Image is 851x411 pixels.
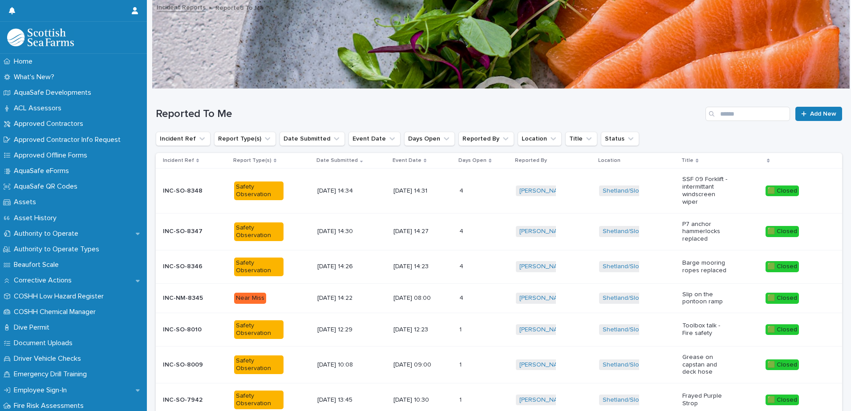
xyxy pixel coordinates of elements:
[795,107,842,121] a: Add New
[459,293,465,302] p: 4
[10,73,61,81] p: What's New?
[10,151,94,160] p: Approved Offline Forms
[682,176,732,205] p: SSF 09 Forklift - intermittant windscreen wiper
[10,261,66,269] p: Beaufort Scale
[682,322,732,337] p: Toolbox talk - Fire safety
[393,294,443,302] p: [DATE] 08:00
[766,226,799,237] div: 🟩 Closed
[10,308,103,316] p: COSHH Chemical Manager
[766,324,799,335] div: 🟩 Closed
[393,326,443,334] p: [DATE] 12:23
[519,326,568,334] a: [PERSON_NAME]
[317,228,367,235] p: [DATE] 14:30
[458,132,514,146] button: Reported By
[459,185,465,195] p: 4
[515,156,547,165] p: Reported By
[603,396,699,404] a: Shetland/Slocka/[PERSON_NAME]
[393,156,421,165] p: Event Date
[233,156,272,165] p: Report Type(s)
[10,323,57,332] p: Dive Permit
[234,258,284,276] div: Safety Observation
[10,402,91,410] p: Fire Risk Assessments
[682,221,732,243] p: P7 anchor hammerlocks replaced
[393,187,443,195] p: [DATE] 14:31
[565,132,597,146] button: Title
[682,392,732,407] p: Frayed Purple Strop
[598,156,620,165] p: Location
[156,108,702,121] h1: Reported To Me
[10,276,79,285] p: Corrective Actions
[234,355,284,374] div: Safety Observation
[156,283,842,313] tr: INC-NM-8345INC-NM-8345 Near Miss[DATE] 14:22[DATE] 08:0044 [PERSON_NAME] Shetland/Slocka/Ronas Vo...
[10,355,88,363] p: Driver Vehicle Checks
[519,294,568,302] a: [PERSON_NAME]
[603,294,716,302] a: Shetland/Slocka/Ronas Voe Shorebase
[163,293,205,302] p: INC-NM-8345
[317,361,367,369] p: [DATE] 10:08
[459,359,463,369] p: 1
[458,156,486,165] p: Days Open
[157,2,206,12] a: Incident Reports
[317,263,367,270] p: [DATE] 14:26
[156,313,842,347] tr: INC-SO-8010INC-SO-8010 Safety Observation[DATE] 12:29[DATE] 12:2311 [PERSON_NAME] Shetland/Slocka...
[214,132,276,146] button: Report Type(s)
[10,167,76,175] p: AquaSafe eForms
[459,395,463,404] p: 1
[519,228,568,235] a: [PERSON_NAME]
[10,339,80,347] p: Document Uploads
[601,132,639,146] button: Status
[10,89,98,97] p: AquaSafe Developments
[519,263,568,270] a: [PERSON_NAME]
[163,185,204,195] p: INC-SO-8348
[682,354,732,376] p: Grease on capstan and deck hose
[393,396,443,404] p: [DATE] 10:30
[234,222,284,241] div: Safety Observation
[10,386,74,395] p: Employee Sign-In
[766,293,799,304] div: 🟩 Closed
[459,324,463,334] p: 1
[317,326,367,334] p: [DATE] 12:29
[317,294,367,302] p: [DATE] 14:22
[163,324,203,334] p: INC-SO-8010
[603,228,699,235] a: Shetland/Slocka/[PERSON_NAME]
[603,361,699,369] a: Shetland/Slocka/[PERSON_NAME]
[163,156,194,165] p: Incident Ref
[317,396,367,404] p: [DATE] 13:45
[163,226,204,235] p: INC-SO-8347
[810,111,836,117] span: Add New
[156,132,211,146] button: Incident Ref
[459,226,465,235] p: 4
[519,361,568,369] a: [PERSON_NAME]
[603,326,716,334] a: Shetland/Slocka/Ronas Voe Shorebase
[156,250,842,283] tr: INC-SO-8346INC-SO-8346 Safety Observation[DATE] 14:26[DATE] 14:2344 [PERSON_NAME] Shetland/Slocka...
[682,291,732,306] p: Slip on the pontoon ramp
[10,230,85,238] p: Authority to Operate
[393,361,443,369] p: [DATE] 09:00
[766,395,799,406] div: 🟩 Closed
[156,213,842,250] tr: INC-SO-8347INC-SO-8347 Safety Observation[DATE] 14:30[DATE] 14:2744 [PERSON_NAME] Shetland/Slocka...
[766,359,799,371] div: 🟩 Closed
[459,261,465,270] p: 4
[163,395,204,404] p: INC-SO-7942
[518,132,562,146] button: Location
[7,28,74,46] img: bPIBxiqnSb2ggTQWdOVV
[519,396,568,404] a: [PERSON_NAME]
[10,136,128,144] p: Approved Contractor Info Request
[682,259,732,274] p: Barge mooring ropes replaced
[163,261,204,270] p: INC-SO-8346
[10,198,43,206] p: Assets
[705,107,790,121] input: Search
[316,156,358,165] p: Date Submitted
[10,245,106,254] p: Authority to Operate Types
[234,320,284,339] div: Safety Observation
[280,132,345,146] button: Date Submitted
[10,214,64,222] p: Asset History
[10,370,94,379] p: Emergency Drill Training
[10,182,85,191] p: AquaSafe QR Codes
[156,169,842,213] tr: INC-SO-8348INC-SO-8348 Safety Observation[DATE] 14:34[DATE] 14:3144 [PERSON_NAME] Shetland/Slocka...
[349,132,401,146] button: Event Date
[404,132,455,146] button: Days Open
[215,2,264,12] p: Reported To Me
[10,57,40,66] p: Home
